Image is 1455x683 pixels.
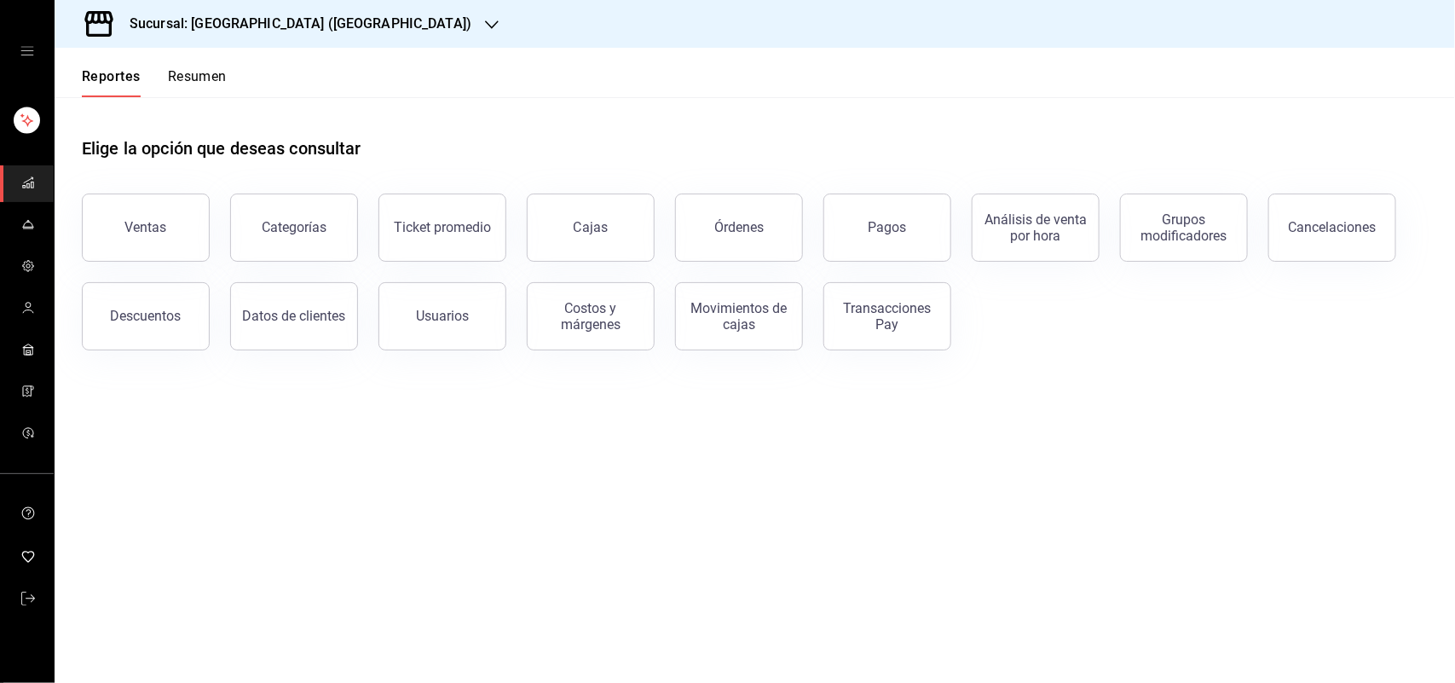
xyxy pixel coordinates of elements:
div: Costos y márgenes [538,300,644,333]
div: Descuentos [111,308,182,324]
div: Ticket promedio [394,219,491,235]
button: Movimientos de cajas [675,282,803,350]
button: Cancelaciones [1268,194,1396,262]
div: Categorías [262,219,326,235]
a: Cajas [527,194,655,262]
button: Usuarios [378,282,506,350]
button: Transacciones Pay [823,282,951,350]
button: Ticket promedio [378,194,506,262]
div: Usuarios [416,308,469,324]
div: Transacciones Pay [834,300,940,333]
button: Análisis de venta por hora [972,194,1100,262]
button: Grupos modificadores [1120,194,1248,262]
div: navigation tabs [82,68,227,97]
div: Órdenes [714,219,764,235]
div: Grupos modificadores [1131,211,1237,244]
button: Datos de clientes [230,282,358,350]
h3: Sucursal: [GEOGRAPHIC_DATA] ([GEOGRAPHIC_DATA]) [116,14,471,34]
button: Categorías [230,194,358,262]
div: Cajas [574,217,609,238]
button: open drawer [20,44,34,58]
h1: Elige la opción que deseas consultar [82,136,361,161]
div: Movimientos de cajas [686,300,792,333]
div: Análisis de venta por hora [983,211,1088,244]
div: Datos de clientes [243,308,346,324]
button: Pagos [823,194,951,262]
button: Ventas [82,194,210,262]
button: Descuentos [82,282,210,350]
button: Costos y márgenes [527,282,655,350]
div: Cancelaciones [1289,219,1377,235]
button: Órdenes [675,194,803,262]
button: Resumen [168,68,227,97]
button: Reportes [82,68,141,97]
div: Ventas [125,219,167,235]
div: Pagos [869,219,907,235]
